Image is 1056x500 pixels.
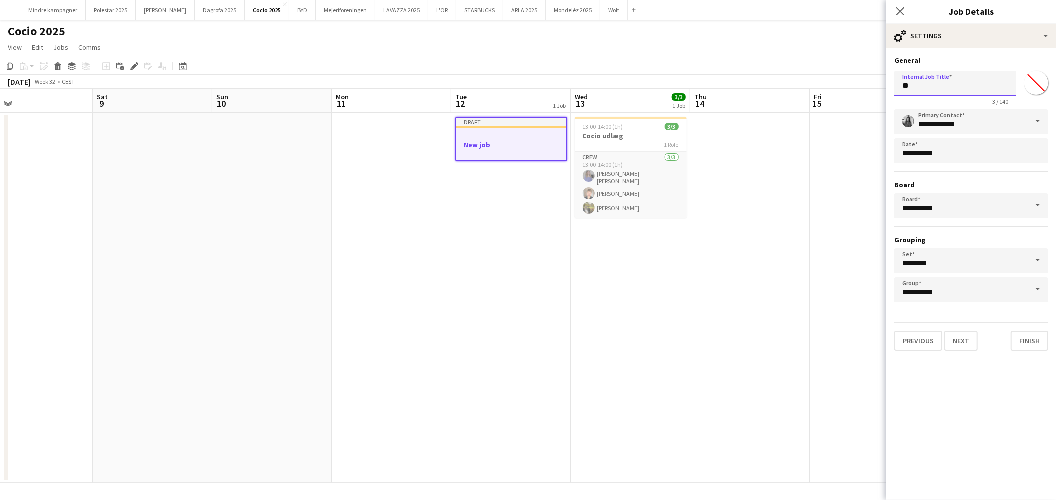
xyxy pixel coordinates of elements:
[245,0,289,20] button: Cocio 2025
[334,98,349,109] span: 11
[503,0,546,20] button: ARLA 2025
[553,102,566,109] div: 1 Job
[573,98,588,109] span: 13
[8,43,22,52] span: View
[455,92,467,101] span: Tue
[894,235,1048,244] h3: Grouping
[74,41,105,54] a: Comms
[664,141,679,148] span: 1 Role
[575,152,687,218] app-card-role: Crew3/313:00-14:00 (1h)[PERSON_NAME] [PERSON_NAME][PERSON_NAME][PERSON_NAME]
[86,0,136,20] button: Polestar 2025
[575,131,687,140] h3: Cocio udlæg
[583,123,623,130] span: 13:00-14:00 (1h)
[665,123,679,130] span: 3/3
[672,93,686,101] span: 3/3
[32,43,43,52] span: Edit
[8,24,65,39] h1: Cocio 2025
[1011,331,1048,351] button: Finish
[456,140,566,149] h3: New job
[894,331,942,351] button: Previous
[28,41,47,54] a: Edit
[454,98,467,109] span: 12
[456,118,566,126] div: Draft
[984,98,1016,105] span: 3 / 140
[20,0,86,20] button: Mindre kampagner
[814,92,822,101] span: Fri
[62,78,75,85] div: CEST
[886,5,1056,18] h3: Job Details
[195,0,245,20] button: Dagrofa 2025
[812,98,822,109] span: 15
[575,92,588,101] span: Wed
[8,77,31,87] div: [DATE]
[428,0,456,20] button: L'OR
[78,43,101,52] span: Comms
[456,0,503,20] button: STARBUCKS
[136,0,195,20] button: [PERSON_NAME]
[53,43,68,52] span: Jobs
[693,98,707,109] span: 14
[215,98,228,109] span: 10
[316,0,375,20] button: Mejeriforeningen
[575,117,687,218] app-job-card: 13:00-14:00 (1h)3/3Cocio udlæg1 RoleCrew3/313:00-14:00 (1h)[PERSON_NAME] [PERSON_NAME][PERSON_NAM...
[4,41,26,54] a: View
[336,92,349,101] span: Mon
[600,0,628,20] button: Wolt
[289,0,316,20] button: BYD
[672,102,685,109] div: 1 Job
[894,56,1048,65] h3: General
[97,92,108,101] span: Sat
[944,331,978,351] button: Next
[455,117,567,161] app-job-card: DraftNew job
[894,180,1048,189] h3: Board
[375,0,428,20] button: LAVAZZA 2025
[886,24,1056,48] div: Settings
[95,98,108,109] span: 9
[49,41,72,54] a: Jobs
[694,92,707,101] span: Thu
[546,0,600,20] button: Mondeléz 2025
[33,78,58,85] span: Week 32
[216,92,228,101] span: Sun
